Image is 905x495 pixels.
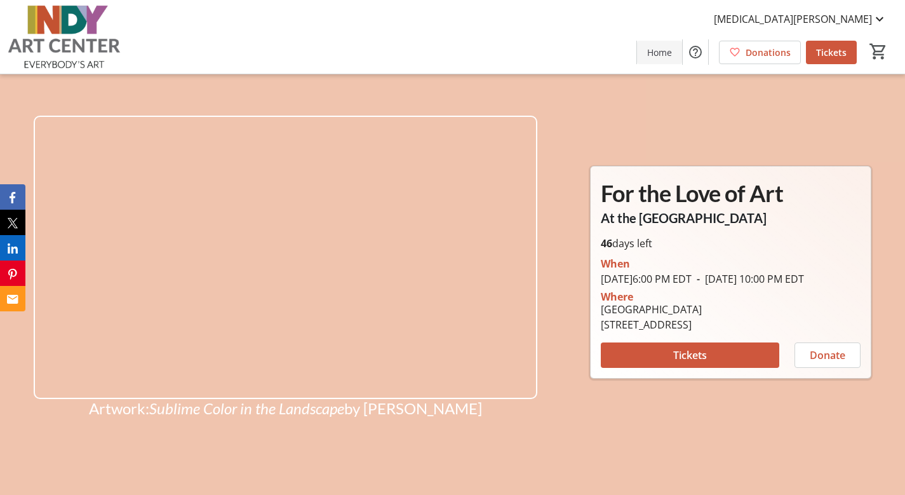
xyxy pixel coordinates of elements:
[601,317,702,332] div: [STREET_ADDRESS]
[637,41,682,64] a: Home
[647,46,672,59] span: Home
[704,9,897,29] button: [MEDICAL_DATA][PERSON_NAME]
[806,41,857,64] a: Tickets
[683,39,708,65] button: Help
[692,272,705,286] span: -
[8,5,121,69] img: Indy Art Center's Logo
[601,272,692,286] span: [DATE] 6:00 PM EDT
[810,348,845,363] span: Donate
[601,236,612,250] span: 46
[794,342,861,368] button: Donate
[673,348,707,363] span: Tickets
[719,41,801,64] a: Donations
[34,116,537,399] img: Campaign CTA Media Photo
[601,210,767,226] span: At the [GEOGRAPHIC_DATA]
[601,302,702,317] div: [GEOGRAPHIC_DATA]
[692,272,804,286] span: [DATE] 10:00 PM EDT
[601,292,633,302] div: Where
[344,399,482,417] span: by [PERSON_NAME]
[816,46,847,59] span: Tickets
[601,256,630,271] div: When
[601,236,861,251] p: days left
[601,179,784,207] span: For the Love of Art
[89,399,149,417] span: Artwork:
[714,11,872,27] span: [MEDICAL_DATA][PERSON_NAME]
[149,399,344,417] em: Sublime Color in the Landscape
[601,342,779,368] button: Tickets
[746,46,791,59] span: Donations
[867,40,890,63] button: Cart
